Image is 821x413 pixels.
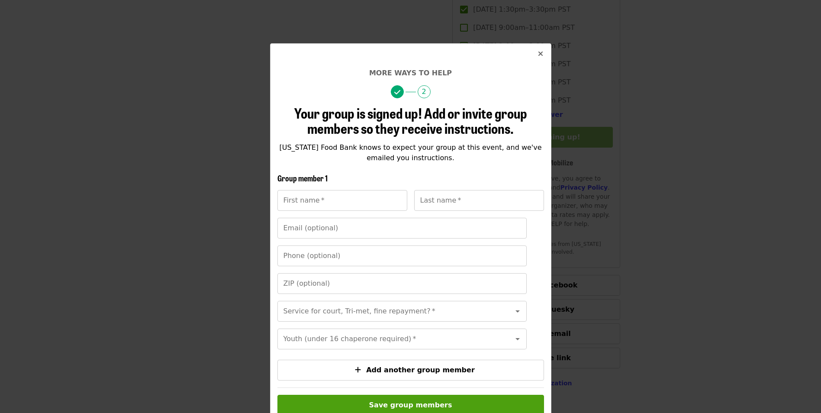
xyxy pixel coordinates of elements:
input: Last name [414,190,544,211]
button: Open [512,305,524,317]
input: ZIP (optional) [277,273,527,294]
span: Your group is signed up! Add or invite group members so they receive instructions. [294,103,527,138]
span: Add another group member [366,366,475,374]
span: More ways to help [369,69,452,77]
i: plus icon [355,366,361,374]
input: Email (optional) [277,218,527,239]
i: times icon [538,50,543,58]
span: Save group members [369,401,452,409]
button: Open [512,333,524,345]
button: Add another group member [277,360,544,381]
input: First name [277,190,407,211]
span: [US_STATE] Food Bank knows to expect your group at this event, and we've emailed you instructions. [279,143,541,162]
span: Group member 1 [277,172,328,184]
button: Close [530,44,551,65]
span: 2 [418,85,431,98]
input: Phone (optional) [277,245,527,266]
i: check icon [394,88,400,97]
